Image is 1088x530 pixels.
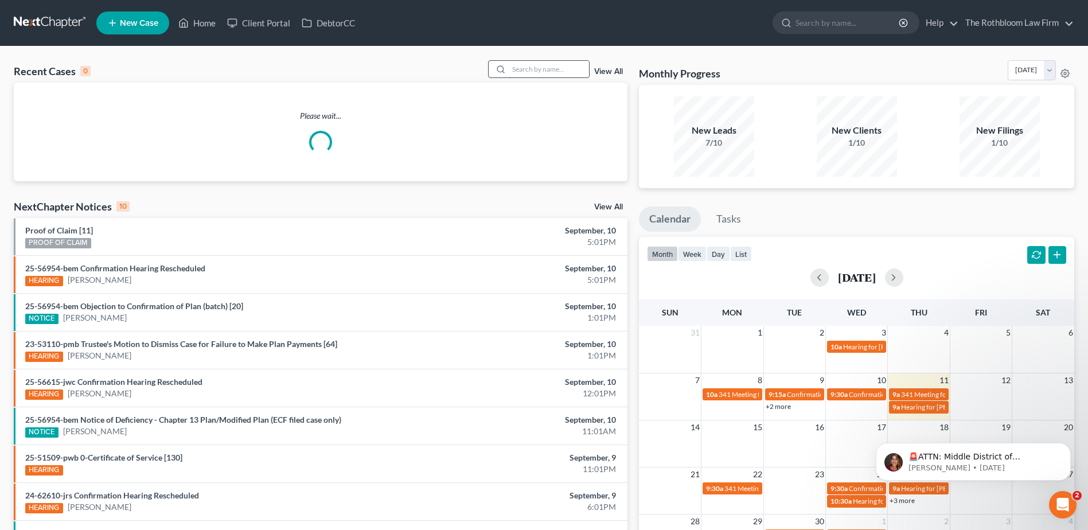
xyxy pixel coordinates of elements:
div: September, 9 [427,490,616,501]
a: Client Portal [221,13,296,33]
div: 5:01PM [427,274,616,286]
p: Please wait... [14,110,627,122]
a: +3 more [890,496,915,505]
a: 25-56954-bem Notice of Deficiency - Chapter 13 Plan/Modified Plan (ECF filed case only) [25,415,341,424]
span: 9:15a [769,390,786,399]
div: 11:01AM [427,426,616,437]
div: HEARING [25,503,63,513]
div: 10 [116,201,130,212]
a: 25-51509-pwb 0-Certificate of Service [130] [25,453,182,462]
input: Search by name... [509,61,589,77]
span: 15 [752,420,763,434]
span: 29 [752,515,763,528]
div: 7/10 [674,137,754,149]
span: 31 [689,326,701,340]
span: New Case [120,19,158,28]
iframe: Intercom live chat [1049,491,1077,519]
span: 9 [818,373,825,387]
span: 23 [814,467,825,481]
span: 7 [694,373,701,387]
button: day [707,246,730,262]
span: 5 [1005,326,1012,340]
span: 14 [689,420,701,434]
span: 9:30a [830,390,848,399]
span: Mon [722,307,742,317]
span: 10a [706,390,717,399]
a: [PERSON_NAME] [68,388,131,399]
span: 9:30a [706,484,723,493]
a: 25-56615-jwc Confirmation Hearing Rescheduled [25,377,202,387]
div: HEARING [25,276,63,286]
button: list [730,246,752,262]
div: HEARING [25,465,63,476]
a: The Rothbloom Law Firm [960,13,1074,33]
span: 22 [752,467,763,481]
div: September, 10 [427,338,616,350]
div: NOTICE [25,314,59,324]
h2: [DATE] [838,271,876,283]
span: Confirmation Hearing for [PERSON_NAME] [849,390,980,399]
a: Tasks [706,206,751,232]
div: New Filings [960,124,1040,137]
button: month [647,246,678,262]
a: [PERSON_NAME] [63,426,127,437]
span: Sat [1036,307,1050,317]
span: Hearing for [PERSON_NAME] [901,403,990,411]
span: 21 [689,467,701,481]
span: 8 [756,373,763,387]
div: September, 10 [427,301,616,312]
span: 6 [1067,326,1074,340]
div: 1:01PM [427,350,616,361]
span: 16 [814,420,825,434]
div: New Leads [674,124,754,137]
div: New Clients [817,124,897,137]
a: View All [594,203,623,211]
span: Tue [787,307,802,317]
span: 341 Meeting for [PERSON_NAME] [724,484,828,493]
span: 10:30a [830,497,852,505]
a: Calendar [639,206,701,232]
div: 5:01PM [427,236,616,248]
span: 11 [938,373,950,387]
span: 9a [892,390,900,399]
span: Hearing for [PERSON_NAME] [853,497,942,505]
div: HEARING [25,352,63,362]
span: 3 [880,326,887,340]
span: Wed [847,307,866,317]
span: Sun [662,307,678,317]
div: 12:01PM [427,388,616,399]
div: September, 10 [427,376,616,388]
span: 4 [943,326,950,340]
div: 1:01PM [427,312,616,324]
span: Fri [975,307,987,317]
div: 6:01PM [427,501,616,513]
iframe: Intercom notifications message [859,419,1088,499]
a: 24-62610-jrs Confirmation Hearing Rescheduled [25,490,199,500]
div: HEARING [25,389,63,400]
div: 1/10 [960,137,1040,149]
h3: Monthly Progress [639,67,720,80]
a: 25-56954-bem Confirmation Hearing Rescheduled [25,263,205,273]
span: 2 [943,515,950,528]
span: 12 [1000,373,1012,387]
a: [PERSON_NAME] [68,350,131,361]
input: Search by name... [795,12,900,33]
span: 2 [1073,491,1082,500]
a: Home [173,13,221,33]
span: Hearing for [PERSON_NAME] [843,342,933,351]
a: View All [594,68,623,76]
div: Recent Cases [14,64,91,78]
a: +2 more [766,402,791,411]
div: NOTICE [25,427,59,438]
span: 30 [814,515,825,528]
a: 25-56954-bem Objection to Confirmation of Plan (batch) [20] [25,301,243,311]
span: Thu [911,307,927,317]
a: [PERSON_NAME] [63,312,127,324]
span: 1 [880,515,887,528]
a: Proof of Claim [11] [25,225,93,235]
span: 341 Meeting for [PERSON_NAME] [901,390,1004,399]
a: 23-53110-pmb Trustee's Motion to Dismiss Case for Failure to Make Plan Payments [64] [25,339,337,349]
a: [PERSON_NAME] [68,274,131,286]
